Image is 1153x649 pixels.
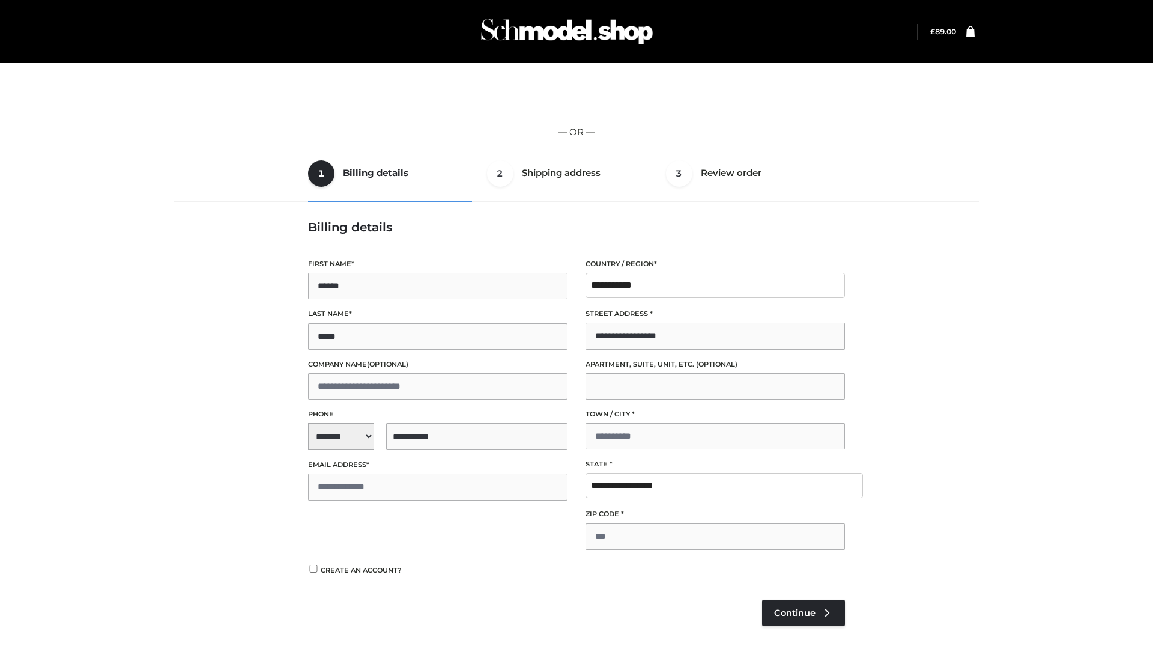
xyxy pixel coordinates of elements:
h3: Billing details [308,220,845,234]
bdi: 89.00 [930,27,956,36]
img: Schmodel Admin 964 [477,8,657,55]
label: ZIP Code [586,508,845,520]
label: Company name [308,359,567,370]
label: Street address [586,308,845,320]
label: Email address [308,459,567,471]
a: £89.00 [930,27,956,36]
span: £ [930,27,935,36]
a: Continue [762,600,845,626]
span: (optional) [367,360,408,368]
label: Country / Region [586,258,845,270]
iframe: Secure express checkout frame [176,79,977,113]
span: Continue [774,608,816,618]
input: Create an account? [308,565,319,573]
p: — OR — [178,124,975,140]
label: First name [308,258,567,270]
span: Create an account? [321,566,402,574]
label: Last name [308,308,567,320]
label: Apartment, suite, unit, etc. [586,359,845,370]
label: Phone [308,409,567,420]
label: State [586,459,845,470]
span: (optional) [696,360,737,368]
label: Town / City [586,409,845,420]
